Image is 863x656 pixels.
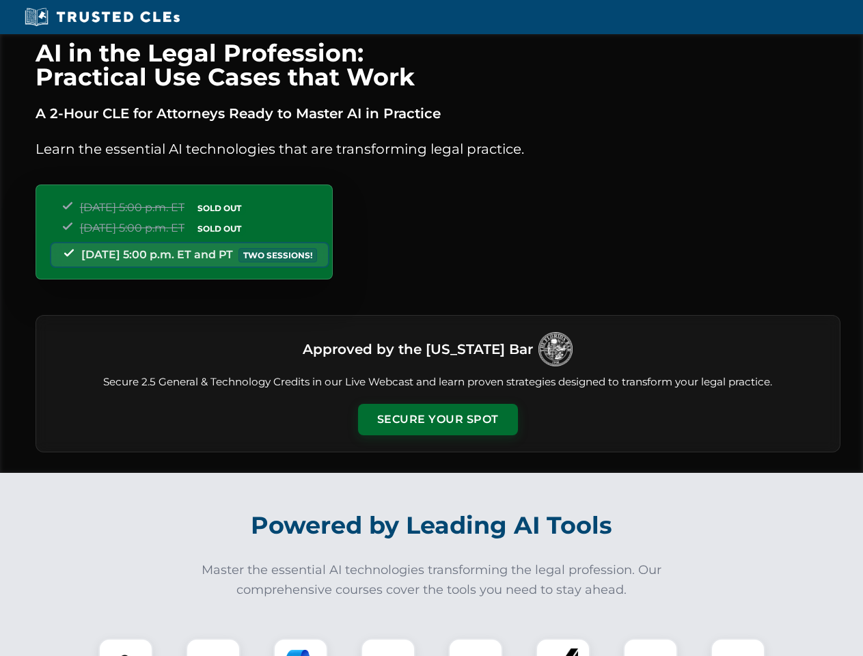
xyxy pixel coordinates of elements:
p: Learn the essential AI technologies that are transforming legal practice. [36,138,840,160]
p: Master the essential AI technologies transforming the legal profession. Our comprehensive courses... [193,560,671,600]
span: [DATE] 5:00 p.m. ET [80,201,184,214]
img: Trusted CLEs [20,7,184,27]
img: Logo [538,332,573,366]
span: SOLD OUT [193,201,246,215]
h1: AI in the Legal Profession: Practical Use Cases that Work [36,41,840,89]
span: SOLD OUT [193,221,246,236]
h2: Powered by Leading AI Tools [53,502,810,549]
button: Secure Your Spot [358,404,518,435]
span: [DATE] 5:00 p.m. ET [80,221,184,234]
h3: Approved by the [US_STATE] Bar [303,337,533,361]
p: Secure 2.5 General & Technology Credits in our Live Webcast and learn proven strategies designed ... [53,374,823,390]
p: A 2-Hour CLE for Attorneys Ready to Master AI in Practice [36,102,840,124]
